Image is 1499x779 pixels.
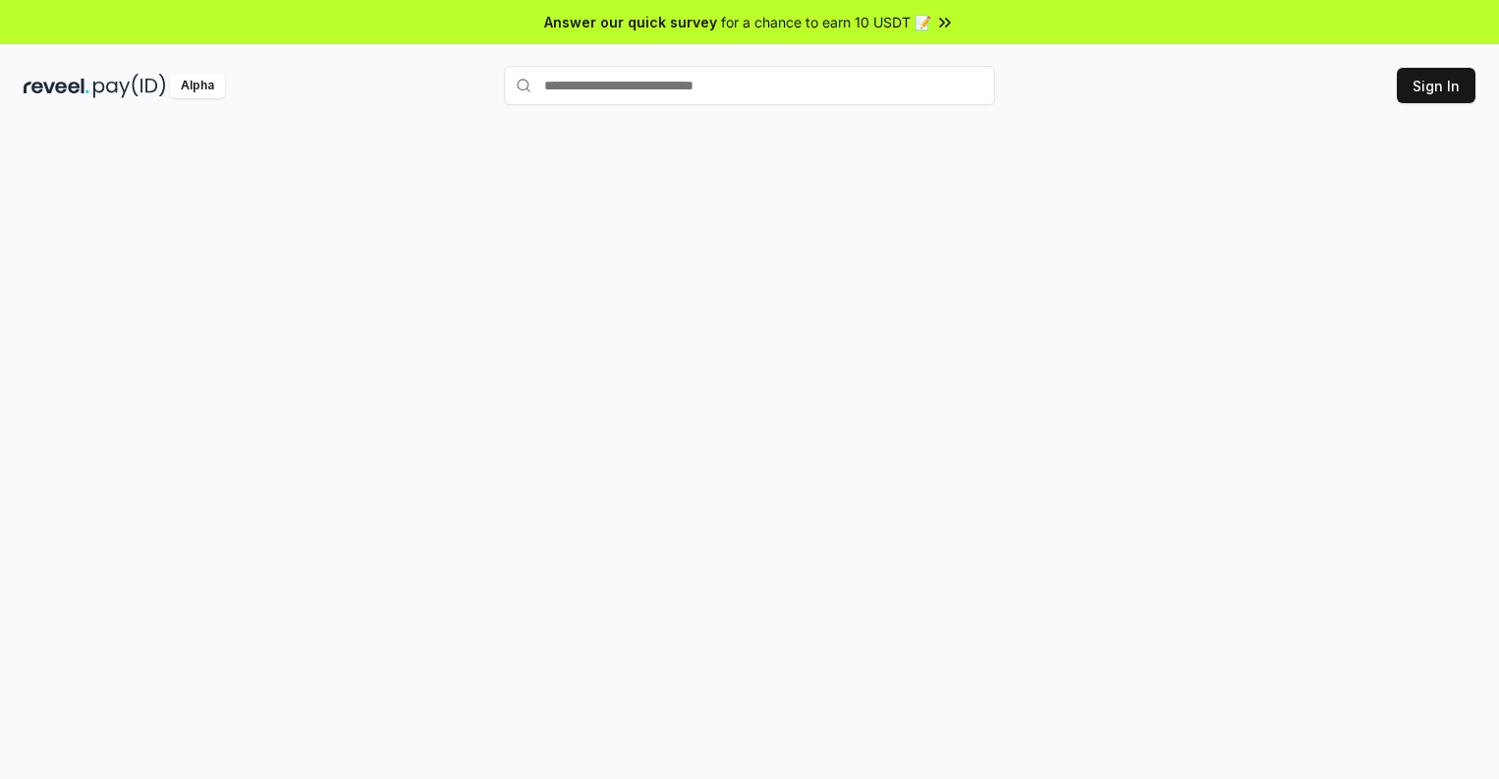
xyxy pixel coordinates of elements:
[170,74,225,98] div: Alpha
[24,74,89,98] img: reveel_dark
[93,74,166,98] img: pay_id
[721,12,931,32] span: for a chance to earn 10 USDT 📝
[544,12,717,32] span: Answer our quick survey
[1397,68,1475,103] button: Sign In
